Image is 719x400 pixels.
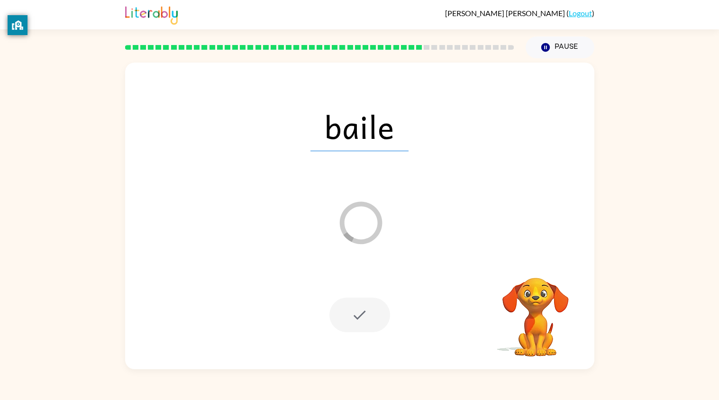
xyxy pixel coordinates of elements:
span: baile [310,102,409,151]
span: [PERSON_NAME] [PERSON_NAME] [445,9,566,18]
div: ( ) [445,9,594,18]
button: Pause [526,36,594,58]
button: privacy banner [8,15,27,35]
img: Literably [125,4,178,25]
video: Your browser must support playing .mp4 files to use Literably. Please try using another browser. [488,263,583,358]
a: Logout [569,9,592,18]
